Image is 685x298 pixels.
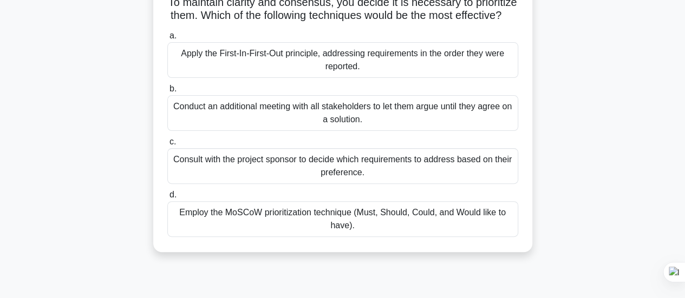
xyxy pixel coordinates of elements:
div: Employ the MoSCoW prioritization technique (Must, Should, Could, and Would like to have). [167,201,518,237]
div: Apply the First-In-First-Out principle, addressing requirements in the order they were reported. [167,42,518,78]
div: Conduct an additional meeting with all stakeholders to let them argue until they agree on a solut... [167,95,518,131]
span: a. [169,31,177,40]
span: d. [169,190,177,199]
span: b. [169,84,177,93]
span: c. [169,137,176,146]
div: Consult with the project sponsor to decide which requirements to address based on their preference. [167,148,518,184]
